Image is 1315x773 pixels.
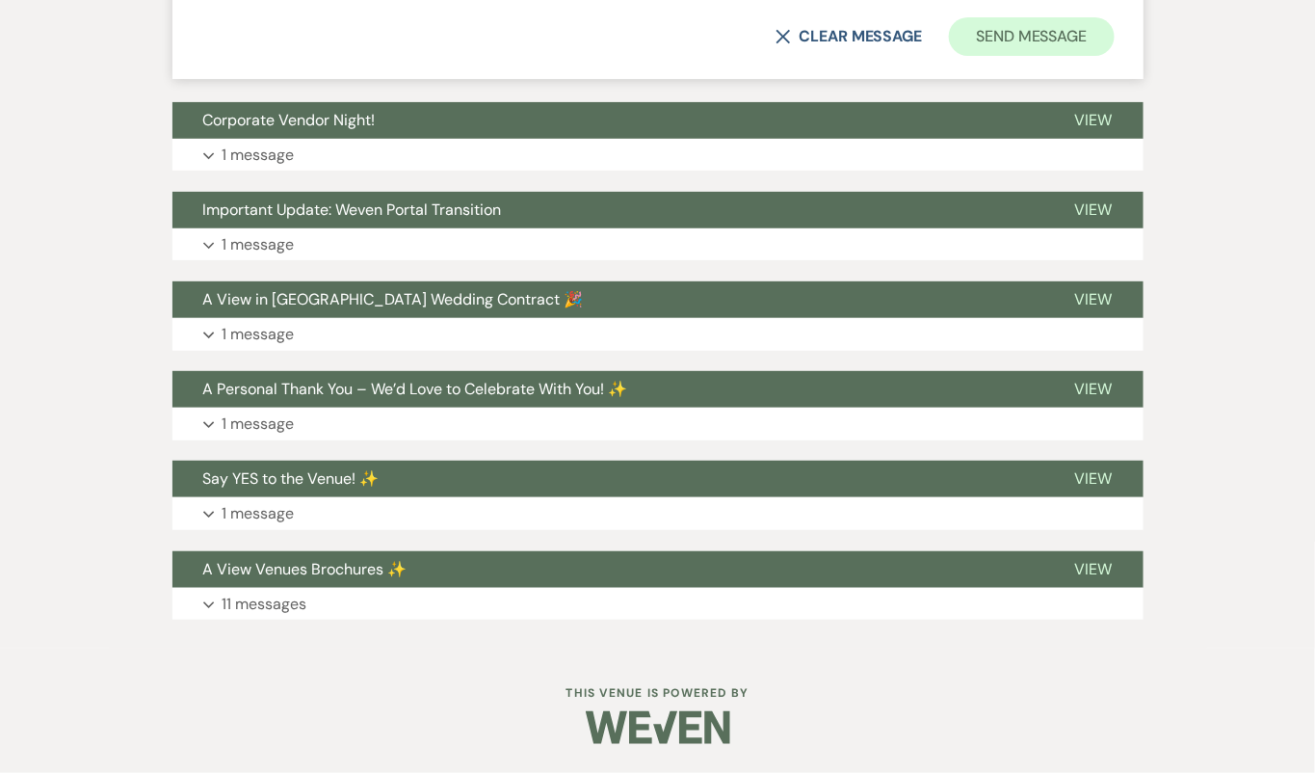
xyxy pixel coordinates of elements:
[172,102,1044,139] button: Corporate Vendor Night!
[776,29,922,44] button: Clear message
[1044,551,1144,588] button: View
[172,228,1144,261] button: 1 message
[1075,379,1113,399] span: View
[223,232,295,257] p: 1 message
[203,200,502,220] span: Important Update: Weven Portal Transition
[203,289,584,309] span: A View in [GEOGRAPHIC_DATA] Wedding Contract 🎉
[223,143,295,168] p: 1 message
[203,559,408,579] span: A View Venues Brochures ✨
[1075,468,1113,489] span: View
[1075,200,1113,220] span: View
[203,110,376,130] span: Corporate Vendor Night!
[172,371,1044,408] button: A Personal Thank You – We’d Love to Celebrate With You! ✨
[172,408,1144,440] button: 1 message
[203,379,628,399] span: A Personal Thank You – We’d Love to Celebrate With You! ✨
[203,468,380,489] span: Say YES to the Venue! ✨
[172,318,1144,351] button: 1 message
[172,192,1044,228] button: Important Update: Weven Portal Transition
[1044,102,1144,139] button: View
[1044,281,1144,318] button: View
[1044,371,1144,408] button: View
[172,497,1144,530] button: 1 message
[223,322,295,347] p: 1 message
[172,588,1144,621] button: 11 messages
[949,17,1114,56] button: Send Message
[223,501,295,526] p: 1 message
[223,592,307,617] p: 11 messages
[586,694,730,761] img: Weven Logo
[1075,110,1113,130] span: View
[1075,559,1113,579] span: View
[172,461,1044,497] button: Say YES to the Venue! ✨
[223,412,295,437] p: 1 message
[172,281,1044,318] button: A View in [GEOGRAPHIC_DATA] Wedding Contract 🎉
[172,139,1144,172] button: 1 message
[1044,192,1144,228] button: View
[1075,289,1113,309] span: View
[172,551,1044,588] button: A View Venues Brochures ✨
[1044,461,1144,497] button: View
